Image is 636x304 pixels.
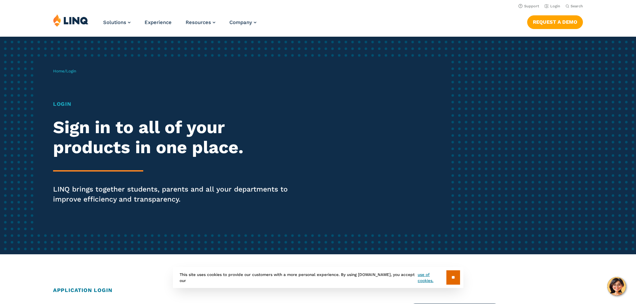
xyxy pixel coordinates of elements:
[103,14,256,36] nav: Primary Navigation
[518,4,539,8] a: Support
[66,69,76,73] span: Login
[566,4,583,9] button: Open Search Bar
[53,69,64,73] a: Home
[103,19,126,25] span: Solutions
[527,15,583,29] a: Request a Demo
[53,100,298,108] h1: Login
[53,14,88,27] img: LINQ | K‑12 Software
[607,277,626,296] button: Hello, have a question? Let’s chat.
[145,19,172,25] a: Experience
[53,184,298,204] p: LINQ brings together students, parents and all your departments to improve efficiency and transpa...
[173,267,463,288] div: This site uses cookies to provide our customers with a more personal experience. By using [DOMAIN...
[229,19,256,25] a: Company
[53,117,298,158] h2: Sign in to all of your products in one place.
[229,19,252,25] span: Company
[571,4,583,8] span: Search
[418,272,446,284] a: use of cookies.
[103,19,131,25] a: Solutions
[53,69,76,73] span: /
[186,19,211,25] span: Resources
[186,19,215,25] a: Resources
[527,14,583,29] nav: Button Navigation
[545,4,560,8] a: Login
